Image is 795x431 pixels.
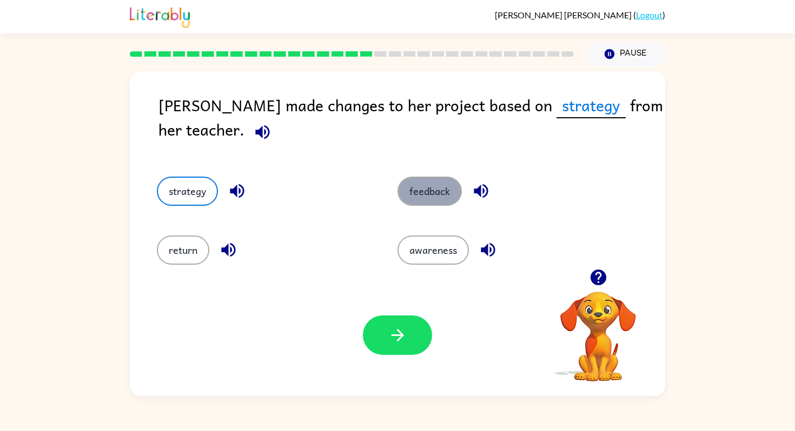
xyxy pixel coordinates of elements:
[398,235,469,265] button: awareness
[398,177,462,206] button: feedback
[495,10,665,20] div: ( )
[544,275,652,383] video: Your browser must support playing .mp4 files to use Literably. Please try using another browser.
[157,177,218,206] button: strategy
[158,93,665,155] div: [PERSON_NAME] made changes to her project based on from her teacher.
[157,235,209,265] button: return
[587,42,665,66] button: Pause
[636,10,662,20] a: Logout
[495,10,633,20] span: [PERSON_NAME] [PERSON_NAME]
[556,93,626,118] span: strategy
[130,4,190,28] img: Literably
